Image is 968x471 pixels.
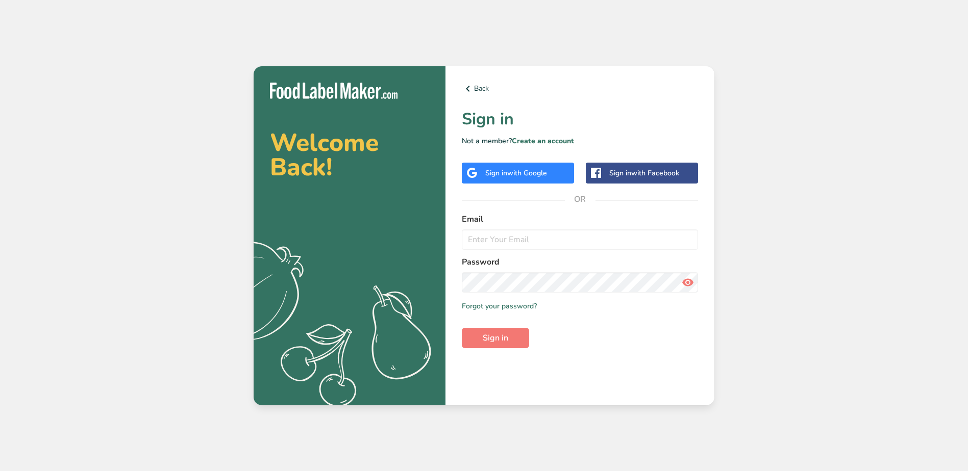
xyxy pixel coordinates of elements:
p: Not a member? [462,136,698,146]
h2: Welcome Back! [270,130,429,179]
a: Forgot your password? [462,301,537,311]
div: Sign in [485,168,547,178]
span: OR [565,184,595,215]
div: Sign in [609,168,679,178]
label: Password [462,256,698,268]
span: Sign in [483,332,508,344]
a: Back [462,83,698,95]
img: Food Label Maker [270,83,398,99]
h1: Sign in [462,107,698,132]
a: Create an account [512,136,574,146]
input: Enter Your Email [462,229,698,250]
button: Sign in [462,328,529,348]
span: with Google [507,168,547,178]
label: Email [462,213,698,225]
span: with Facebook [631,168,679,178]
